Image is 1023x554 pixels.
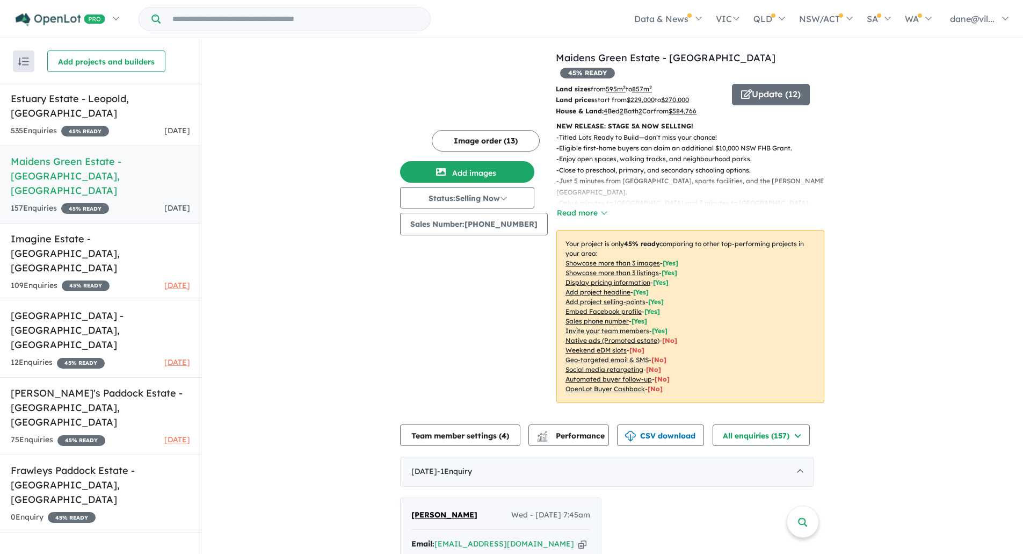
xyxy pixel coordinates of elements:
[651,356,666,364] span: [No]
[556,230,824,403] p: Your project is only comparing to other top-performing projects in your area: - - - - - - - - - -...
[411,539,434,549] strong: Email:
[163,8,428,31] input: Try estate name, suburb, builder or developer
[626,85,652,93] span: to
[624,240,659,248] b: 45 % ready
[57,358,105,369] span: 45 % READY
[528,425,609,446] button: Performance
[646,365,661,373] span: [No]
[11,232,190,275] h5: Imagine Estate - [GEOGRAPHIC_DATA] , [GEOGRAPHIC_DATA]
[556,95,724,105] p: start from
[11,463,190,507] h5: Frawleys Paddock Estate - [GEOGRAPHIC_DATA] , [GEOGRAPHIC_DATA]
[556,121,824,132] p: NEW RELEASE: STAGE 5A NOW SELLING!
[11,91,190,120] h5: Estuary Estate - Leopold , [GEOGRAPHIC_DATA]
[16,13,105,26] img: Openlot PRO Logo White
[625,431,636,442] img: download icon
[48,512,96,523] span: 45 % READY
[164,435,190,444] span: [DATE]
[662,336,677,344] span: [No]
[620,107,623,115] u: 2
[556,96,594,104] b: Land prices
[565,298,645,306] u: Add project selling-points
[648,298,664,306] span: [ Yes ]
[18,57,29,66] img: sort.svg
[11,154,190,198] h5: Maidens Green Estate - [GEOGRAPHIC_DATA] , [GEOGRAPHIC_DATA]
[164,203,190,213] span: [DATE]
[538,431,547,437] img: line-chart.svg
[434,539,574,549] a: [EMAIL_ADDRESS][DOMAIN_NAME]
[556,106,724,117] p: Bed Bath Car from
[648,385,663,393] span: [No]
[652,327,668,335] span: [ Yes ]
[556,52,775,64] a: Maidens Green Estate - [GEOGRAPHIC_DATA]
[629,346,644,354] span: [No]
[627,96,655,104] u: $ 229,000
[61,203,109,214] span: 45 % READY
[556,85,591,93] b: Land sizes
[617,425,704,446] button: CSV download
[164,126,190,135] span: [DATE]
[556,207,607,219] button: Read more
[604,107,607,115] u: 4
[662,269,677,277] span: [ Yes ]
[539,431,605,441] span: Performance
[632,317,647,325] span: [ Yes ]
[560,68,615,78] span: 45 % READY
[11,386,190,429] h5: [PERSON_NAME]'s Paddock Estate - [GEOGRAPHIC_DATA] , [GEOGRAPHIC_DATA]
[565,259,660,267] u: Showcase more than 3 images
[164,357,190,367] span: [DATE]
[606,85,626,93] u: 595 m
[11,434,105,447] div: 75 Enquir ies
[655,375,670,383] span: [No]
[11,511,96,524] div: 0 Enquir y
[411,509,477,522] a: [PERSON_NAME]
[556,107,604,115] b: House & Land:
[556,84,724,95] p: from
[655,96,689,104] span: to
[565,375,652,383] u: Automated buyer follow-up
[578,538,586,550] button: Copy
[537,434,548,441] img: bar-chart.svg
[565,336,659,344] u: Native ads (Promoted estate)
[47,51,165,72] button: Add projects and builders
[565,385,645,393] u: OpenLot Buyer Cashback
[556,143,833,154] p: - Eligible first-home buyers can claim an additional $10,000 NSW FHB Grant.
[623,84,626,90] sup: 2
[644,307,660,315] span: [ Yes ]
[400,213,548,235] button: Sales Number:[PHONE_NUMBER]
[669,107,696,115] u: $ 584,766
[565,346,627,354] u: Weekend eDM slots
[61,126,109,136] span: 45 % READY
[400,187,534,208] button: Status:Selling Now
[565,327,649,335] u: Invite your team members
[565,365,643,373] u: Social media retargeting
[400,161,534,183] button: Add images
[511,509,590,522] span: Wed - [DATE] 7:45am
[11,125,109,138] div: 535 Enquir ies
[565,269,659,277] u: Showcase more than 3 listings
[556,132,833,143] p: - Titled Lots Ready to Build—don’t miss your chance!
[62,280,110,291] span: 45 % READY
[57,435,105,446] span: 45 % READY
[732,84,810,105] button: Update (12)
[661,96,689,104] u: $ 270,000
[565,278,650,286] u: Display pricing information
[11,279,110,292] div: 109 Enquir ies
[11,356,105,369] div: 12 Enquir ies
[556,165,833,176] p: - Close to preschool, primary, and secondary schooling options.
[653,278,669,286] span: [ Yes ]
[639,107,642,115] u: 2
[565,288,630,296] u: Add project headline
[556,176,833,198] p: - Just 5 minutes from [GEOGRAPHIC_DATA], sports facilities, and the [PERSON_NAME][GEOGRAPHIC_DATA].
[411,510,477,520] span: [PERSON_NAME]
[556,198,833,208] p: - Only 6 minutes to [GEOGRAPHIC_DATA] and 7 minutes to [GEOGRAPHIC_DATA].
[11,308,190,352] h5: [GEOGRAPHIC_DATA] - [GEOGRAPHIC_DATA] , [GEOGRAPHIC_DATA]
[633,288,649,296] span: [ Yes ]
[164,280,190,290] span: [DATE]
[437,466,472,476] span: - 1 Enquir y
[556,154,833,164] p: - Enjoy open spaces, walking tracks, and neighbourhood parks.
[565,317,629,325] u: Sales phone number
[11,202,109,215] div: 157 Enquir ies
[565,356,649,364] u: Geo-targeted email & SMS
[713,425,810,446] button: All enquiries (157)
[502,431,506,441] span: 4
